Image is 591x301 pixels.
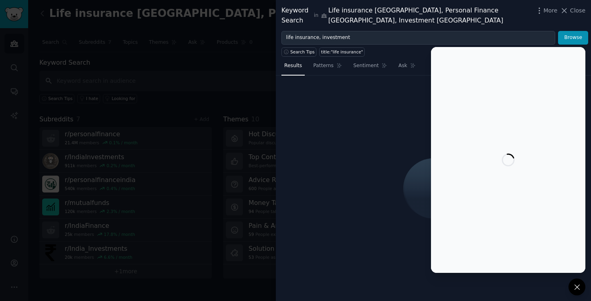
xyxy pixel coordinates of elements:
div: title:"life insurance" [321,49,363,55]
span: More [544,6,558,15]
button: Close [560,6,585,15]
span: Search Tips [290,49,315,55]
span: in [314,12,318,19]
span: Ask [398,62,407,70]
a: Sentiment [351,59,390,76]
span: Sentiment [353,62,379,70]
span: Results [284,62,302,70]
span: Close [570,6,585,15]
div: Keyword Search Life insurance [GEOGRAPHIC_DATA], Personal Finance [GEOGRAPHIC_DATA], Investment [... [281,6,531,25]
a: Patterns [310,59,345,76]
a: Results [281,59,305,76]
span: Patterns [313,62,333,70]
a: title:"life insurance" [319,47,365,57]
button: More [535,6,558,15]
button: Search Tips [281,47,316,57]
a: Ask [396,59,419,76]
button: Browse [558,31,588,45]
input: Try a keyword related to your business [281,31,555,45]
